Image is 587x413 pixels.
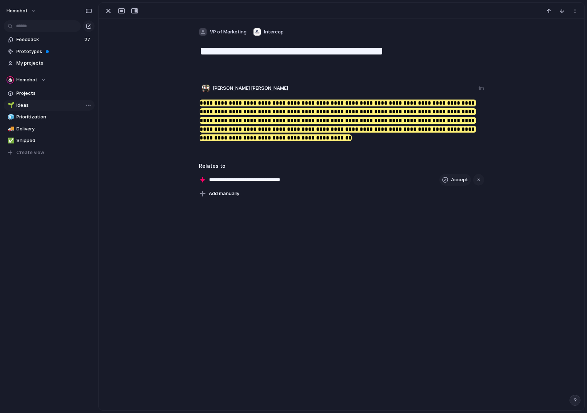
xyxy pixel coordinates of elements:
[16,90,92,97] span: Projects
[8,101,13,109] div: 🌱
[4,34,95,45] a: Feedback27
[8,137,13,145] div: ✅
[4,135,95,146] a: ✅Shipped
[213,85,288,92] span: [PERSON_NAME] [PERSON_NAME]
[16,125,92,133] span: Delivery
[439,174,471,186] button: Accept
[451,176,468,183] span: Accept
[7,7,28,15] span: Homebot
[4,147,95,158] button: Create view
[7,113,14,121] button: 🧊
[7,125,14,133] button: 🚚
[478,85,484,92] div: 1m
[16,76,37,84] span: Homebot
[16,48,92,55] span: Prototypes
[264,28,284,36] span: Intercap
[16,60,92,67] span: My projects
[4,58,95,69] a: My projects
[197,26,248,38] button: VP of Marketing
[3,5,40,17] button: Homebot
[4,88,95,99] a: Projects
[210,28,247,36] span: VP of Marketing
[7,102,14,109] button: 🌱
[4,46,95,57] a: Prototypes
[199,162,484,170] h3: Relates to
[16,137,92,144] span: Shipped
[209,190,239,197] span: Add manually
[251,26,285,38] button: Intercap
[84,36,92,43] span: 27
[8,125,13,133] div: 🚚
[16,36,82,43] span: Feedback
[4,100,95,111] a: 🌱Ideas
[7,137,14,144] button: ✅
[16,113,92,121] span: Prioritization
[16,102,92,109] span: Ideas
[4,74,95,85] button: Homebot
[8,113,13,121] div: 🧊
[196,189,242,199] button: Add manually
[4,124,95,134] a: 🚚Delivery
[4,112,95,122] a: 🧊Prioritization
[16,149,44,156] span: Create view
